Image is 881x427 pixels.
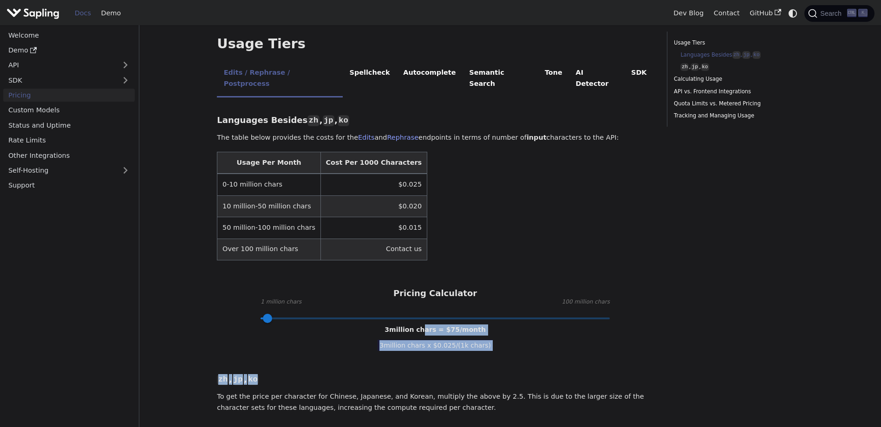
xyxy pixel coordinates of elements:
[378,340,493,351] span: 3 million chars x $ 0.025 /(1k chars)
[3,73,116,87] a: SDK
[358,134,374,141] a: Edits
[3,58,116,72] a: API
[7,6,63,20] a: Sapling.ai
[116,73,135,87] button: Expand sidebar category 'SDK'
[701,63,709,71] code: ko
[320,239,427,260] td: Contact us
[674,39,800,47] a: Usage Tiers
[393,288,477,299] h3: Pricing Calculator
[217,239,320,260] td: Over 100 million chars
[674,99,800,108] a: Quota Limits vs. Metered Pricing
[217,174,320,195] td: 0-10 million chars
[804,5,874,22] button: Search (Ctrl+K)
[744,6,786,20] a: GitHub
[3,164,135,177] a: Self-Hosting
[538,61,569,97] li: Tone
[674,111,800,120] a: Tracking and Managing Usage
[709,6,745,20] a: Contact
[674,87,800,96] a: API vs. Frontend Integrations
[338,115,349,126] code: ko
[3,134,135,147] a: Rate Limits
[247,374,259,385] code: ko
[116,58,135,72] button: Expand sidebar category 'API'
[527,134,547,141] strong: input
[397,61,463,97] li: Autocomplete
[680,63,796,71] a: zh,jp,ko
[7,6,59,20] img: Sapling.ai
[217,61,343,97] li: Edits / Rephrase / Postprocess
[307,115,319,126] code: zh
[217,374,228,385] code: zh
[385,326,486,333] span: 3 million chars = $ 75 /month
[3,104,135,117] a: Custom Models
[320,174,427,195] td: $0.025
[674,75,800,84] a: Calculating Usage
[387,134,418,141] a: Rephrase
[261,298,301,307] span: 1 million chars
[217,132,653,143] p: The table below provides the costs for the and endpoints in terms of number of characters to the ...
[3,118,135,132] a: Status and Uptime
[217,115,653,126] h3: Languages Besides , ,
[3,179,135,192] a: Support
[680,63,689,71] code: zh
[668,6,708,20] a: Dev Blog
[343,61,397,97] li: Spellcheck
[786,6,800,20] button: Switch between dark and light mode (currently system mode)
[569,61,625,97] li: AI Detector
[3,44,135,57] a: Demo
[817,10,847,17] span: Search
[742,51,750,59] code: jp
[217,36,653,52] h2: Usage Tiers
[232,374,244,385] code: jp
[680,51,796,59] a: Languages Besideszh,jp,ko
[3,28,135,42] a: Welcome
[463,61,538,97] li: Semantic Search
[858,9,868,17] kbd: K
[217,391,653,414] p: To get the price per character for Chinese, Japanese, and Korean, multiply the above by 2.5. This...
[3,89,135,102] a: Pricing
[320,152,427,174] th: Cost Per 1000 Characters
[625,61,653,97] li: SDK
[320,217,427,239] td: $0.015
[3,149,135,162] a: Other Integrations
[323,115,334,126] code: jp
[752,51,761,59] code: ko
[217,217,320,239] td: 50 million-100 million chars
[217,374,653,385] h3: , ,
[562,298,610,307] span: 100 million chars
[96,6,126,20] a: Demo
[732,51,741,59] code: zh
[70,6,96,20] a: Docs
[217,152,320,174] th: Usage Per Month
[320,195,427,217] td: $0.020
[217,195,320,217] td: 10 million-50 million chars
[691,63,699,71] code: jp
